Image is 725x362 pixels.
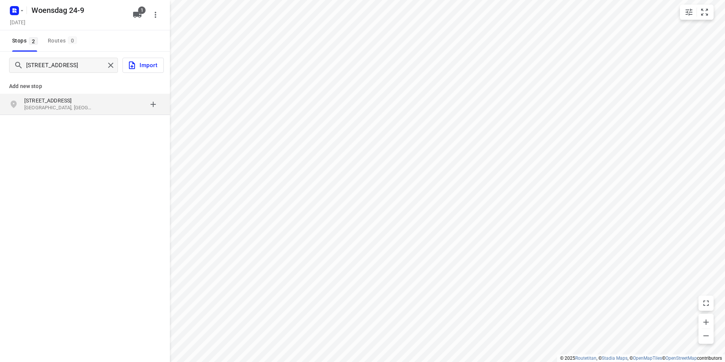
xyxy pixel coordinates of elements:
p: Add new stop [9,82,161,91]
h5: Woensdag 24-9 [28,4,127,16]
a: Routetitan [575,356,596,361]
div: small contained button group [680,5,714,20]
a: OpenStreetMap [665,356,697,361]
span: 2 [29,37,38,45]
p: [GEOGRAPHIC_DATA], [GEOGRAPHIC_DATA] [24,104,94,112]
a: OpenMapTiles [633,356,662,361]
li: © 2025 , © , © © contributors [560,356,722,361]
p: [STREET_ADDRESS] [24,97,94,104]
button: Map settings [681,5,697,20]
span: Stops [12,36,40,46]
input: Add or search stops [26,60,105,71]
div: Routes [48,36,79,46]
a: Import [118,58,164,73]
a: Stadia Maps [602,356,628,361]
button: More [148,7,163,22]
button: Import [122,58,164,73]
button: Fit zoom [697,5,712,20]
span: Import [127,60,157,70]
h5: [DATE] [7,18,28,27]
span: 0 [68,36,77,44]
span: 1 [138,6,146,14]
button: 1 [130,7,145,22]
